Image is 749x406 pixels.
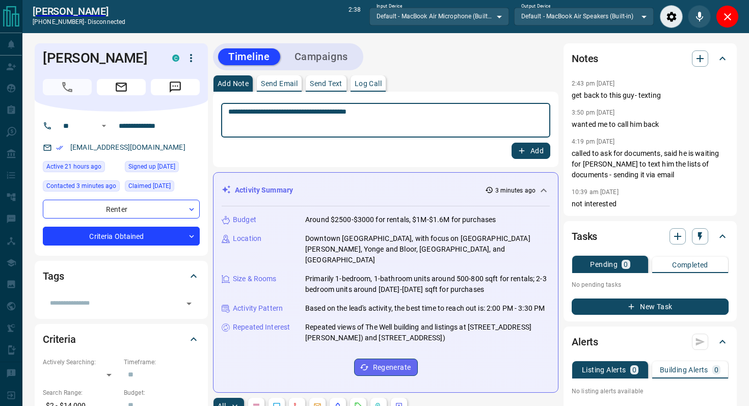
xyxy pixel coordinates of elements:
[572,50,598,67] h2: Notes
[33,17,125,26] p: [PHONE_NUMBER] -
[233,303,283,314] p: Activity Pattern
[714,366,718,373] p: 0
[43,180,120,195] div: Tue Sep 16 2025
[43,358,119,367] p: Actively Searching:
[128,161,175,172] span: Signed up [DATE]
[660,366,708,373] p: Building Alerts
[235,185,293,196] p: Activity Summary
[305,303,545,314] p: Based on the lead's activity, the best time to reach out is: 2:00 PM - 3:30 PM
[43,264,200,288] div: Tags
[128,181,171,191] span: Claimed [DATE]
[369,8,509,25] div: Default - MacBook Air Microphone (Built-in)
[88,18,125,25] span: disconnected
[572,90,729,101] p: get back to this guy- texting
[572,387,729,396] p: No listing alerts available
[33,5,125,17] a: [PERSON_NAME]
[43,388,119,397] p: Search Range:
[56,144,63,151] svg: Email Verified
[98,120,110,132] button: Open
[572,334,598,350] h2: Alerts
[310,80,342,87] p: Send Text
[572,224,729,249] div: Tasks
[521,3,550,10] label: Output Device
[43,79,92,95] span: Call
[572,299,729,315] button: New Task
[261,80,298,87] p: Send Email
[632,366,636,373] p: 0
[46,181,116,191] span: Contacted 3 minutes ago
[46,161,101,172] span: Active 21 hours ago
[572,138,615,145] p: 4:19 pm [DATE]
[355,80,382,87] p: Log Call
[572,199,729,209] p: not interested
[70,143,185,151] a: [EMAIL_ADDRESS][DOMAIN_NAME]
[182,296,196,311] button: Open
[284,48,358,65] button: Campaigns
[572,46,729,71] div: Notes
[233,233,261,244] p: Location
[233,322,290,333] p: Repeated Interest
[572,330,729,354] div: Alerts
[349,5,361,28] p: 2:38
[672,261,708,268] p: Completed
[43,227,200,246] div: Criteria Obtained
[43,331,76,347] h2: Criteria
[716,5,739,28] div: Close
[354,359,418,376] button: Regenerate
[572,109,615,116] p: 3:50 pm [DATE]
[97,79,146,95] span: Email
[660,5,683,28] div: Audio Settings
[512,143,550,159] button: Add
[43,161,120,175] div: Mon Sep 15 2025
[305,322,550,343] p: Repeated views of The Well building and listings at [STREET_ADDRESS][PERSON_NAME]) and [STREET_AD...
[688,5,711,28] div: Mute
[495,186,536,195] p: 3 minutes ago
[172,55,179,62] div: condos.ca
[305,274,550,295] p: Primarily 1-bedroom, 1-bathroom units around 500-800 sqft for rentals; 2-3 bedroom units around [...
[514,8,654,25] div: Default - MacBook Air Speakers (Built-in)
[572,277,729,292] p: No pending tasks
[233,274,277,284] p: Size & Rooms
[125,161,200,175] div: Tue Dec 29 2020
[124,388,200,397] p: Budget:
[572,119,729,130] p: wanted me to call him back
[572,148,729,180] p: called to ask for documents, said he is waiting for [PERSON_NAME] to text him the lists of docume...
[125,180,200,195] div: Sat Jul 05 2025
[624,261,628,268] p: 0
[305,214,496,225] p: Around $2500-$3000 for rentals, $1M-$1.6M for purchases
[151,79,200,95] span: Message
[572,188,619,196] p: 10:39 am [DATE]
[218,80,249,87] p: Add Note
[124,358,200,367] p: Timeframe:
[305,233,550,265] p: Downtown [GEOGRAPHIC_DATA], with focus on [GEOGRAPHIC_DATA][PERSON_NAME], Yonge and Bloor, [GEOGR...
[218,48,280,65] button: Timeline
[43,200,200,219] div: Renter
[233,214,256,225] p: Budget
[222,181,550,200] div: Activity Summary3 minutes ago
[43,268,64,284] h2: Tags
[572,80,615,87] p: 2:43 pm [DATE]
[582,366,626,373] p: Listing Alerts
[43,327,200,351] div: Criteria
[590,261,618,268] p: Pending
[43,50,157,66] h1: [PERSON_NAME]
[572,228,597,245] h2: Tasks
[377,3,403,10] label: Input Device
